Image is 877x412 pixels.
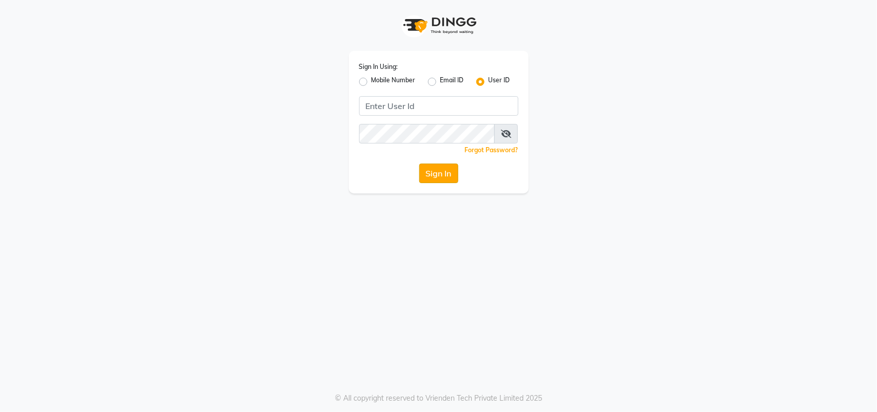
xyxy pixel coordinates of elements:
[465,146,518,154] a: Forgot Password?
[440,76,464,88] label: Email ID
[419,164,458,183] button: Sign In
[489,76,510,88] label: User ID
[359,62,398,71] label: Sign In Using:
[398,10,480,41] img: logo1.svg
[371,76,416,88] label: Mobile Number
[359,96,518,116] input: Username
[359,124,495,144] input: Username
